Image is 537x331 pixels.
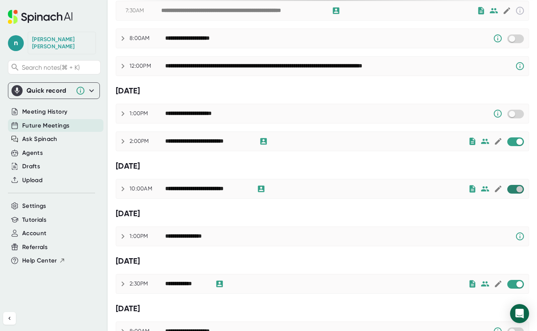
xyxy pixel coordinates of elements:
[116,86,529,96] div: [DATE]
[22,256,57,265] span: Help Center
[130,138,165,145] div: 2:00PM
[22,229,46,238] button: Account
[22,107,67,116] button: Meeting History
[22,121,69,130] button: Future Meetings
[493,34,503,43] svg: Someone has manually disabled Spinach from this meeting.
[515,61,525,71] svg: Spinach requires a video conference link.
[130,185,165,192] div: 10:00AM
[22,162,40,171] button: Drafts
[22,202,46,211] button: Settings
[22,176,42,185] button: Upload
[130,110,165,117] div: 1:00PM
[22,256,65,265] button: Help Center
[515,232,525,241] svg: Spinach requires a video conference link.
[116,209,529,219] div: [DATE]
[22,148,43,158] button: Agents
[130,35,165,42] div: 8:00AM
[515,6,525,15] svg: This event has already passed
[116,161,529,171] div: [DATE]
[22,135,57,144] button: Ask Spinach
[116,256,529,266] div: [DATE]
[22,64,98,71] span: Search notes (⌘ + K)
[116,304,529,314] div: [DATE]
[510,304,529,323] div: Open Intercom Messenger
[130,280,165,287] div: 2:30PM
[32,36,92,50] div: Noreen Hafez
[11,83,96,99] div: Quick record
[130,233,165,240] div: 1:00PM
[22,215,46,224] button: Tutorials
[3,312,16,325] button: Collapse sidebar
[130,63,165,70] div: 12:00PM
[27,87,72,95] div: Quick record
[8,35,24,51] span: n
[22,243,48,252] button: Referrals
[493,109,503,118] svg: Someone has manually disabled Spinach from this meeting.
[126,7,161,14] div: 7:30AM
